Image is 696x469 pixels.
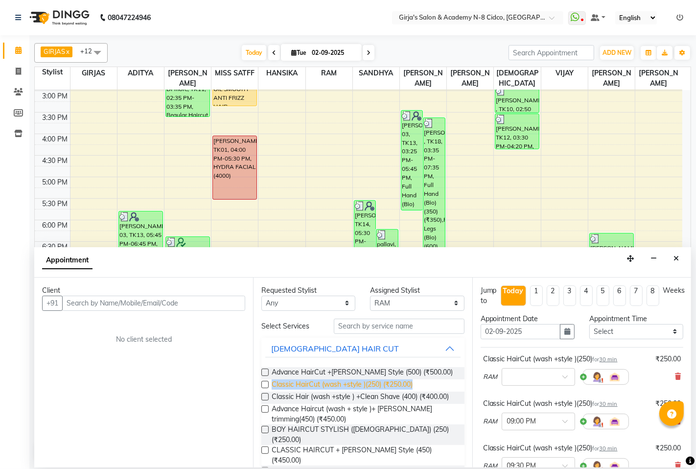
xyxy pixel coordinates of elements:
button: ADD NEW [600,46,634,60]
span: [PERSON_NAME] [588,67,635,90]
img: logo [25,4,92,31]
span: [PERSON_NAME] [635,67,682,90]
input: 2025-09-02 [309,46,358,60]
button: +91 [42,296,63,311]
span: Advance Haircut (wash + style )+ [PERSON_NAME] trimming(450) (₹450.00) [272,404,456,424]
div: 5:00 PM [41,177,70,188]
li: 7 [630,285,643,306]
span: [PERSON_NAME] [447,67,493,90]
div: [PERSON_NAME] 03, TK13, 03:25 PM-05:45 PM, Full Hand (Bio) (350) (₹350),Full Legs (Bio)(600) (₹60... [401,111,422,210]
div: 4:00 PM [41,134,70,144]
div: 5:30 PM [41,199,70,209]
div: 6:00 PM [41,220,70,231]
span: ADITYA [117,67,164,79]
img: Interior.png [609,371,621,383]
li: 4 [580,285,593,306]
a: x [65,47,70,55]
div: pallavi, TK19, 06:10 PM-07:40 PM, Full Hand (Bio) (350) (₹350),Under Arms (PEELWAX)(200) (₹200),H... [376,230,397,293]
span: GIRJAS [70,67,117,79]
img: Hairdresser.png [591,371,603,383]
li: 6 [613,285,626,306]
span: BOY HAIRCUT STYLISH ([DEMOGRAPHIC_DATA]) (250) (₹250.00) [272,424,456,445]
span: Advance HairCut +[PERSON_NAME] Style (500) (₹500.00) [272,367,453,379]
span: +12 [80,47,99,55]
button: [DEMOGRAPHIC_DATA] HAIR CUT [265,340,460,357]
small: for [593,445,618,452]
b: 08047224946 [108,4,151,31]
span: Appointment [42,252,93,269]
span: Classic HairCut (wash +style )(250) (₹250.00) [272,379,413,392]
span: ADD NEW [603,49,631,56]
div: [PERSON_NAME] 03, TK13, 05:45 PM-06:45 PM, COLOR ROOT TOUCH UP DIFFERENT LENGTH (₹0) [119,211,162,254]
img: Hairdresser.png [591,416,603,427]
span: 30 min [600,445,618,452]
div: Classic HairCut (wash +style )(250) [483,443,618,453]
li: 3 [563,285,576,306]
div: ₹250.00 [655,443,681,453]
div: [PERSON_NAME], TK01, 04:00 PM-05:30 PM, HYDRA FACIAL (4000) [213,136,256,199]
div: [DEMOGRAPHIC_DATA] HAIR CUT [271,343,399,354]
span: [PERSON_NAME] [164,67,211,90]
input: yyyy-mm-dd [481,324,560,339]
span: HANSIKA [258,67,305,79]
span: CLASSIC HAIRCUT + [PERSON_NAME] Style (450) (₹450.00) [272,445,456,466]
small: for [593,356,618,363]
div: Select Services [254,321,326,331]
div: 3:30 PM [41,113,70,123]
div: ₹250.00 [655,354,681,364]
button: Close [669,251,683,266]
li: 2 [547,285,559,306]
span: MISS SATFF [211,67,258,79]
li: 1 [530,285,543,306]
div: [PERSON_NAME], TK17, 06:20 PM-07:20 PM, Regular Haircut + Blowdry [DEMOGRAPHIC_DATA](with wash) (... [166,237,209,279]
div: Stylist [35,67,70,77]
li: 8 [647,285,659,306]
div: Requested Stylist [261,285,355,296]
div: Client [42,285,245,296]
div: Dr more, TK11, 02:35 PM-03:35 PM, Regular Haircut + Blowdry [DEMOGRAPHIC_DATA](with wash) (500) (... [166,74,209,117]
div: 6:30 PM [41,242,70,252]
div: [PERSON_NAME] , TK18, 03:35 PM-07:35 PM, Full Hand (Bio) (350) (₹350),Full Legs (Bio)(600) (₹600)... [423,118,444,289]
div: 4:30 PM [41,156,70,166]
div: [PERSON_NAME], TK15, 06:15 PM-07:15 PM, ROOT TOUCH UP DIFFERENT FOR DIFFERENT LENGTH (SOCOLOR) (₹0) [590,234,633,275]
span: Tue [289,49,309,56]
span: RAM [483,417,498,426]
span: RAM [306,67,352,79]
span: SANDHYA [353,67,399,79]
div: ₹250.00 [655,399,681,409]
span: [PERSON_NAME] [400,67,446,90]
div: Classic HairCut (wash +style )(250) [483,354,618,364]
span: 30 min [600,400,618,407]
div: 3:00 PM [41,91,70,101]
input: Search Appointment [509,45,594,60]
span: [DEMOGRAPHIC_DATA] [494,67,540,90]
span: VIJAY [541,67,588,79]
div: Classic HairCut (wash +style )(250) [483,399,618,409]
li: 5 [597,285,609,306]
div: [PERSON_NAME], TK12, 03:30 PM-04:20 PM, Advance Haircut With Senior Stylist (Wash + blowdry+STYLE... [495,114,539,149]
div: No client selected [66,334,222,345]
input: Search by Name/Mobile/Email/Code [62,296,245,311]
span: 30 min [600,356,618,363]
div: [PERSON_NAME] , TK10, 02:50 PM-03:30 PM, BABY HAIRCUT LONG (350) (₹350) [495,86,539,113]
span: RAM [483,372,498,382]
div: Today [503,286,524,296]
div: Appointment Time [589,314,683,324]
span: Today [242,45,266,60]
input: Search by service name [334,319,464,334]
div: Assigned Stylist [370,285,464,296]
img: Interior.png [609,416,621,427]
div: Weeks [663,285,685,296]
span: Classic Hair (wash +style ) +Clean Shave (400) (₹400.00) [272,392,449,404]
small: for [593,400,618,407]
div: Jump to [481,285,497,306]
span: GIRJAS [44,47,65,55]
div: Appointment Date [481,314,575,324]
div: [PERSON_NAME], TK14, 05:30 PM-07:00 PM, MOROCCAN OIL TREATMENT WASH (SHOULDER) (₹400),Regular Hai... [354,201,375,264]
